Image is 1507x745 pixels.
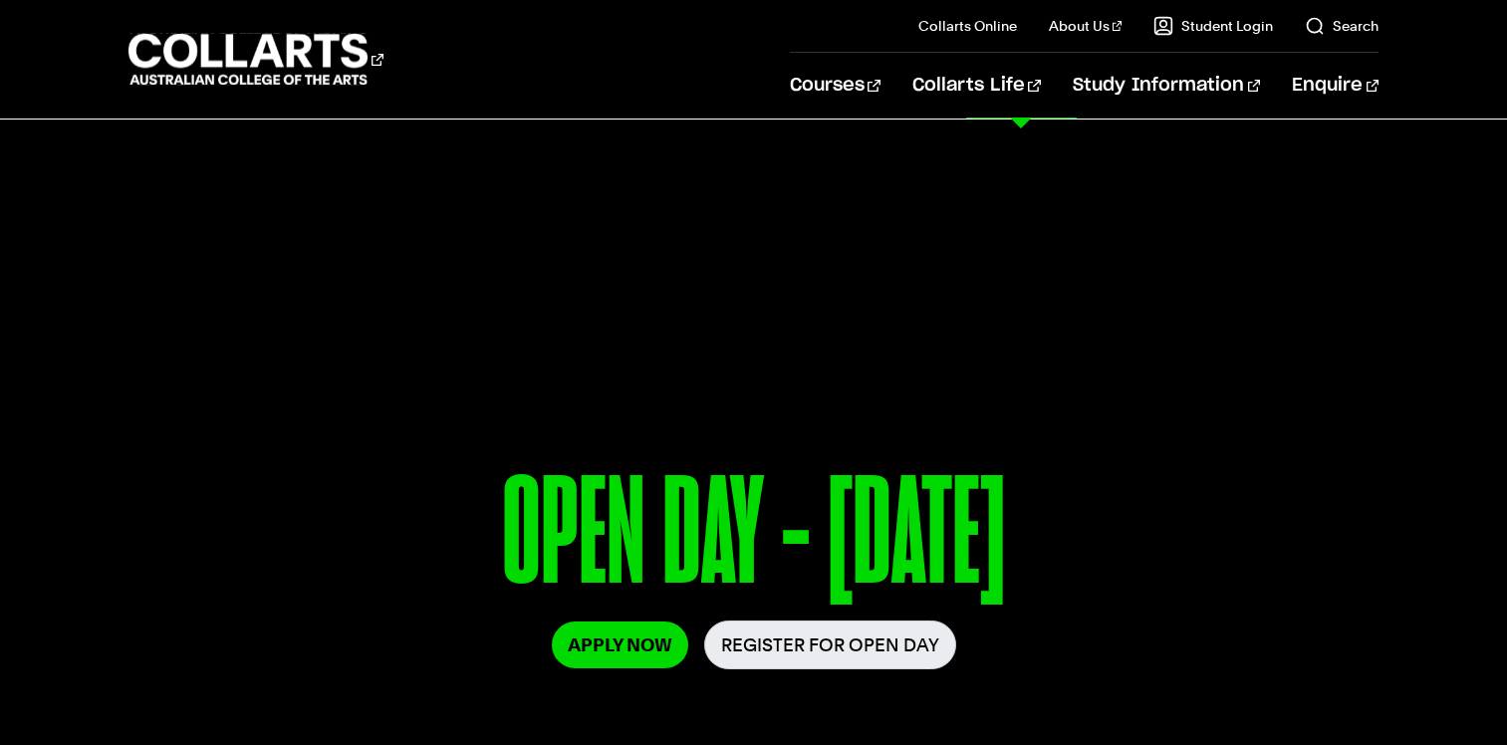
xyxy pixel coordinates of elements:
[128,31,383,88] div: Go to homepage
[1292,53,1379,119] a: Enquire
[918,16,1017,36] a: Collarts Online
[790,53,880,119] a: Courses
[1305,16,1379,36] a: Search
[1049,16,1123,36] a: About Us
[704,621,956,669] a: Register for Open Day
[164,456,1343,621] p: OPEN DAY - [DATE]
[912,53,1041,119] a: Collarts Life
[1153,16,1273,36] a: Student Login
[552,621,688,668] a: Apply Now
[1073,53,1260,119] a: Study Information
